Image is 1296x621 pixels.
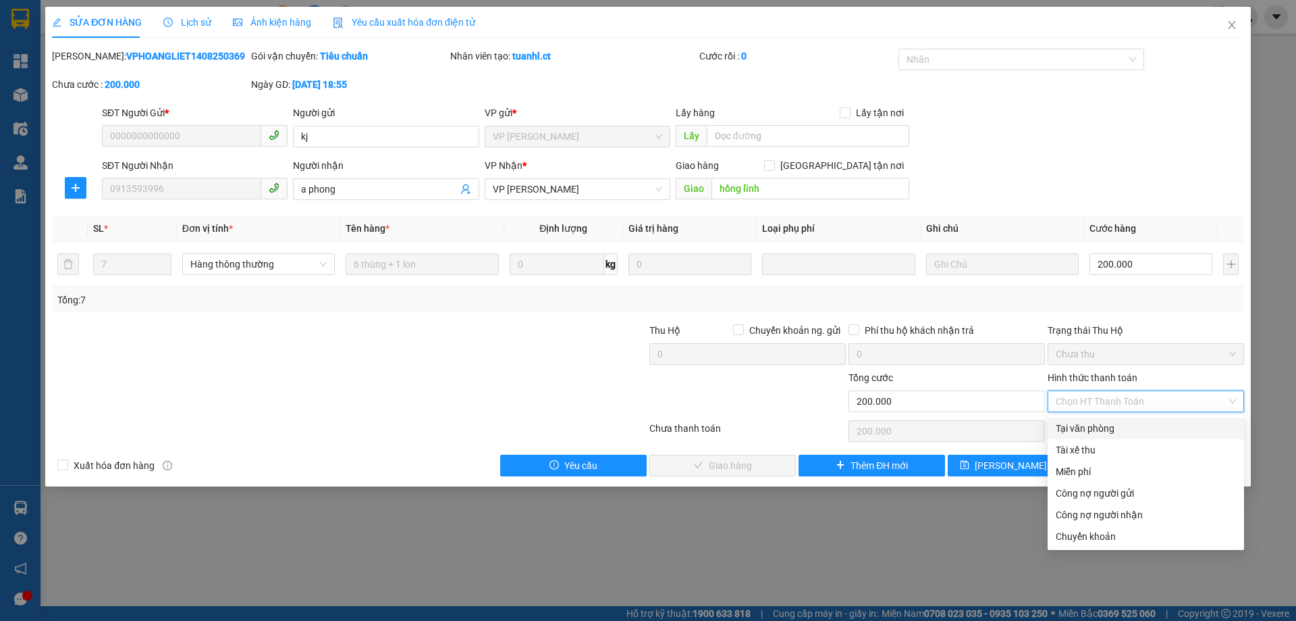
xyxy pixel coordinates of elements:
[926,253,1079,275] input: Ghi Chú
[485,105,670,120] div: VP gửi
[850,458,908,473] span: Thêm ĐH mới
[1226,20,1237,30] span: close
[1048,323,1244,338] div: Trạng thái Thu Hộ
[1056,421,1236,436] div: Tại văn phòng
[93,223,104,234] span: SL
[1056,529,1236,544] div: Chuyển khoản
[975,458,1083,473] span: [PERSON_NAME] thay đổi
[1056,391,1236,412] span: Chọn HT Thanh Toán
[960,460,969,471] span: save
[649,325,680,336] span: Thu Hộ
[333,17,475,28] span: Yêu cầu xuất hóa đơn điện tử
[102,105,288,120] div: SĐT Người Gửi
[741,51,747,61] b: 0
[564,458,597,473] span: Yêu cầu
[1056,507,1236,522] div: Công nợ người nhận
[163,17,211,28] span: Lịch sử
[346,253,498,275] input: VD: Bàn, Ghế
[1223,253,1238,275] button: plus
[65,182,86,193] span: plus
[163,461,172,470] span: info-circle
[251,77,448,92] div: Ngày GD:
[163,18,173,27] span: clock-circle
[57,293,500,307] div: Tổng: 7
[493,179,662,199] span: VP Hồng Lĩnh
[65,177,86,199] button: plus
[251,49,448,64] div: Gói vận chuyển:
[269,182,279,193] span: phone
[836,460,845,471] span: plus
[1048,372,1137,383] label: Hình thức thanh toán
[485,160,522,171] span: VP Nhận
[921,216,1084,242] th: Ghi chú
[848,372,893,383] span: Tổng cước
[346,223,389,234] span: Tên hàng
[699,49,896,64] div: Cước rồi :
[859,323,979,338] span: Phí thu hộ khách nhận trả
[182,223,233,234] span: Đơn vị tính
[320,51,368,61] b: Tiêu chuẩn
[1048,482,1244,504] div: Cước gửi hàng sẽ được ghi vào công nợ của người gửi
[676,160,719,171] span: Giao hàng
[269,130,279,141] span: phone
[52,17,142,28] span: SỬA ĐƠN HÀNG
[628,223,678,234] span: Giá trị hàng
[707,125,909,147] input: Dọc đường
[450,49,697,64] div: Nhân viên tạo:
[649,455,796,476] button: checkGiao hàng
[1213,7,1251,45] button: Close
[676,178,711,199] span: Giao
[539,223,587,234] span: Định lượng
[775,158,909,173] span: [GEOGRAPHIC_DATA] tận nơi
[799,455,945,476] button: plusThêm ĐH mới
[500,455,647,476] button: exclamation-circleYêu cầu
[293,105,479,120] div: Người gửi
[711,178,909,199] input: Dọc đường
[757,216,920,242] th: Loại phụ phí
[233,17,311,28] span: Ảnh kiện hàng
[493,126,662,147] span: VP Hoàng Liệt
[948,455,1094,476] button: save[PERSON_NAME] thay đổi
[126,51,245,61] b: VPHOANGLIET1408250369
[850,105,909,120] span: Lấy tận nơi
[744,323,846,338] span: Chuyển khoản ng. gửi
[292,79,347,90] b: [DATE] 18:55
[1089,223,1136,234] span: Cước hàng
[460,184,471,195] span: user-add
[1056,464,1236,479] div: Miễn phí
[1056,344,1236,364] span: Chưa thu
[57,253,79,275] button: delete
[68,458,160,473] span: Xuất hóa đơn hàng
[52,77,248,92] div: Chưa cước :
[105,79,140,90] b: 200.000
[333,18,344,28] img: icon
[1056,486,1236,501] div: Công nợ người gửi
[1056,443,1236,457] div: Tài xế thu
[549,460,559,471] span: exclamation-circle
[628,253,751,275] input: 0
[676,107,715,118] span: Lấy hàng
[52,18,61,27] span: edit
[52,49,248,64] div: [PERSON_NAME]:
[604,253,618,275] span: kg
[512,51,551,61] b: tuanhl.ct
[1048,504,1244,526] div: Cước gửi hàng sẽ được ghi vào công nợ của người nhận
[233,18,242,27] span: picture
[190,254,327,274] span: Hàng thông thường
[676,125,707,147] span: Lấy
[102,158,288,173] div: SĐT Người Nhận
[293,158,479,173] div: Người nhận
[648,421,847,445] div: Chưa thanh toán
